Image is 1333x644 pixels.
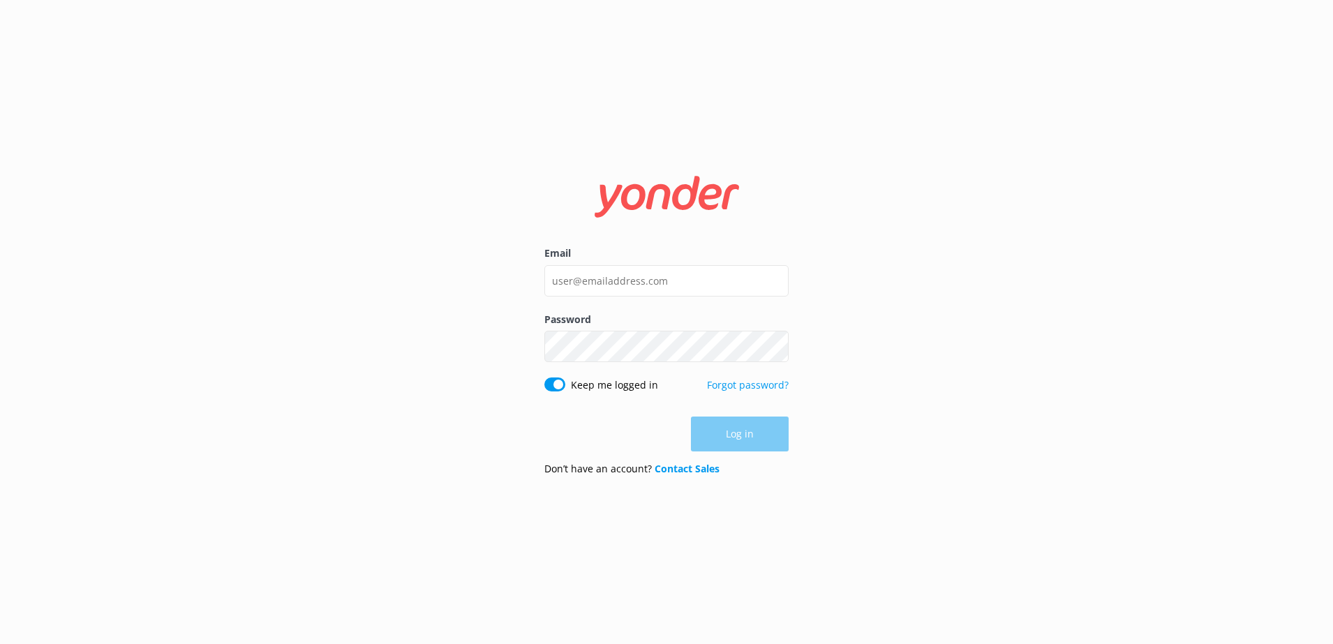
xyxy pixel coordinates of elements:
a: Forgot password? [707,378,789,391]
label: Email [544,246,789,261]
button: Show password [761,333,789,361]
label: Password [544,312,789,327]
p: Don’t have an account? [544,461,720,477]
a: Contact Sales [655,462,720,475]
input: user@emailaddress.com [544,265,789,297]
label: Keep me logged in [571,377,658,393]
